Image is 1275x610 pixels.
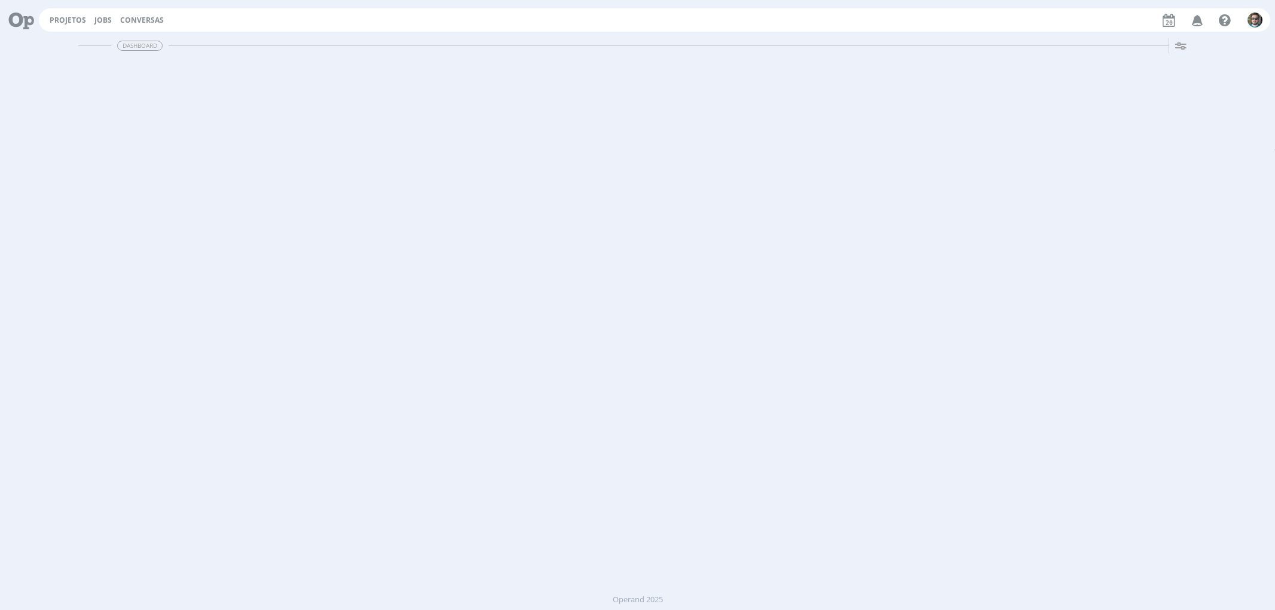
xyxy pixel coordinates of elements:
[50,15,86,25] a: Projetos
[117,16,167,25] button: Conversas
[91,16,115,25] button: Jobs
[117,41,163,51] span: Dashboard
[1247,10,1263,30] button: R
[1248,13,1262,27] img: R
[46,16,90,25] button: Projetos
[120,15,164,25] a: Conversas
[94,15,112,25] a: Jobs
